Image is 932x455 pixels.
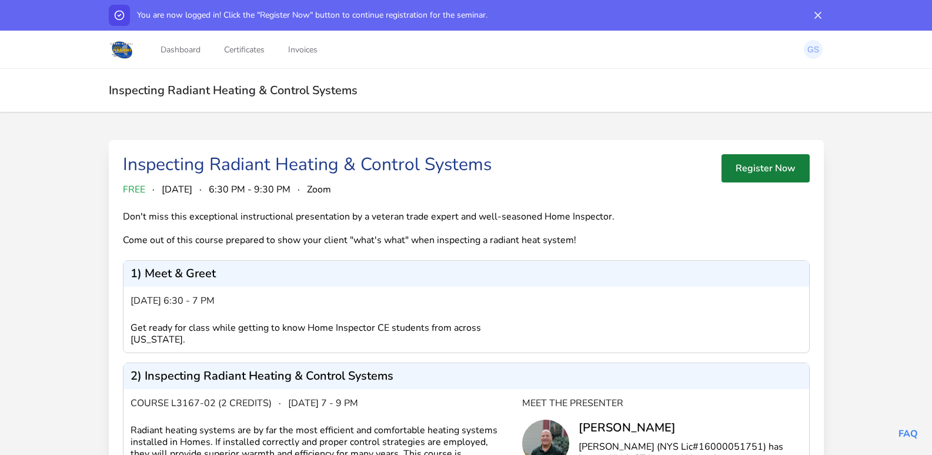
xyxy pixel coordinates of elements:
[288,396,358,410] span: [DATE] 7 - 9 pm
[131,268,216,280] p: 1) Meet & Greet
[123,154,492,175] div: Inspecting Radiant Heating & Control Systems
[286,30,320,69] a: Invoices
[721,154,810,182] button: Register Now
[898,427,918,440] a: FAQ
[123,182,145,197] span: FREE
[162,182,192,197] span: [DATE]
[307,182,331,197] span: Zoom
[131,396,272,410] span: Course L3167-02 (2 credits)
[298,182,300,197] span: ·
[109,83,824,98] h2: Inspecting Radiant Heating & Control Systems
[807,5,829,26] button: Dismiss
[152,182,155,197] span: ·
[209,182,290,197] span: 6:30 PM - 9:30 PM
[199,182,202,197] span: ·
[579,420,802,436] div: [PERSON_NAME]
[123,211,638,246] div: Don't miss this exceptional instructional presentation by a veteran trade expert and well-seasone...
[222,30,267,69] a: Certificates
[279,396,281,410] span: ·
[131,322,522,346] div: Get ready for class while getting to know Home Inspector CE students from across [US_STATE].
[131,370,393,382] p: 2) Inspecting Radiant Heating & Control Systems
[109,39,135,60] img: Logo
[131,294,215,308] span: [DATE] 6:30 - 7 pm
[158,30,203,69] a: Dashboard
[522,396,802,410] div: Meet the Presenter
[137,9,487,21] p: You are now logged in! Click the "Register Now" button to continue registration for the seminar.
[804,40,823,59] img: Guo Yu Sun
